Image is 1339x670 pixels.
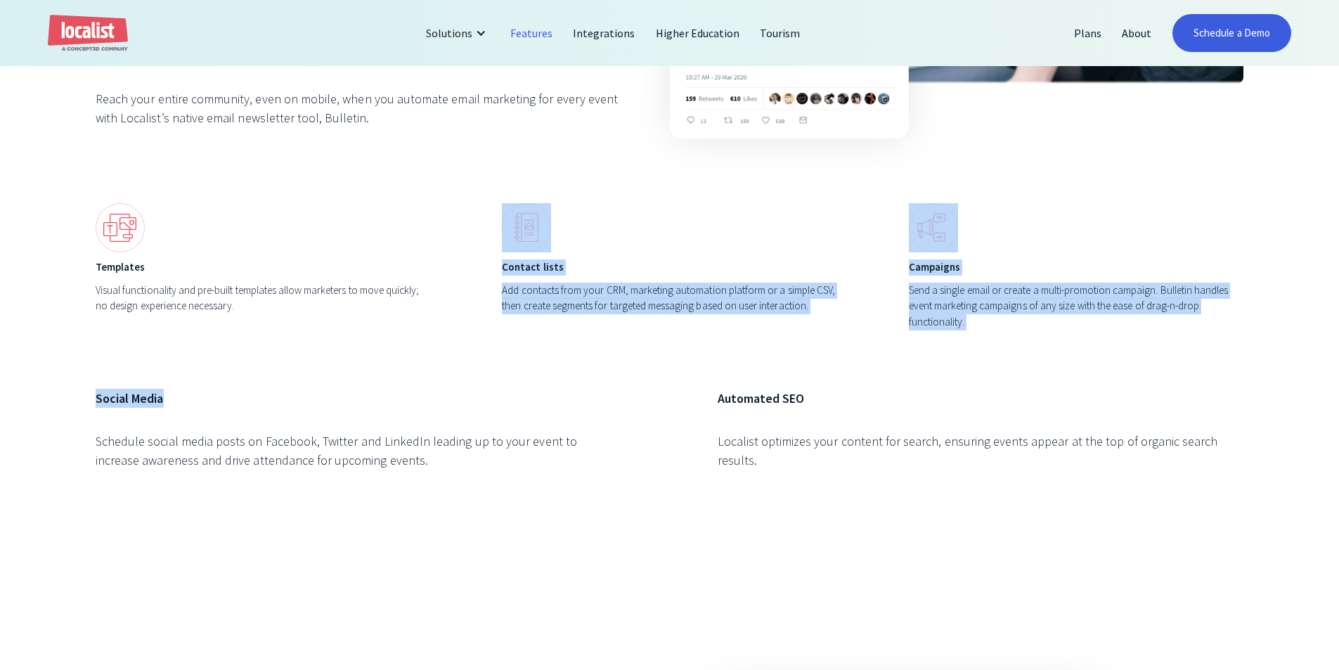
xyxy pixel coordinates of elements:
[563,16,645,50] a: Integrations
[502,259,836,276] h6: Contact lists
[96,389,621,408] h6: Social Media
[909,283,1243,330] div: Send a single email or create a multi-promotion campaign. Bulletin handles event marketing campai...
[1064,16,1112,50] a: Plans
[426,25,472,41] div: Solutions
[415,16,500,50] div: Solutions
[500,16,563,50] a: Features
[718,432,1243,470] div: Localist optimizes your content for search, ensuring events appear at the top of organic search r...
[718,389,1243,408] h6: Automated SEO
[646,16,751,50] a: Higher Education
[96,89,621,127] div: Reach your entire community, even on mobile, when you automate email marketing for every event wi...
[96,259,430,276] h6: Templates
[96,432,621,470] div: Schedule social media posts on Facebook, Twitter and LinkedIn leading up to your event to increas...
[1172,14,1291,52] a: Schedule a Demo
[48,15,128,52] a: home
[909,259,1243,276] h6: Campaigns
[502,283,836,314] div: Add contacts from your CRM, marketing automation platform or a simple CSV, then create segments f...
[1112,16,1162,50] a: About
[96,283,430,314] div: Visual functionality and pre-built templates allow marketers to move quickly; no design experienc...
[750,16,810,50] a: Tourism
